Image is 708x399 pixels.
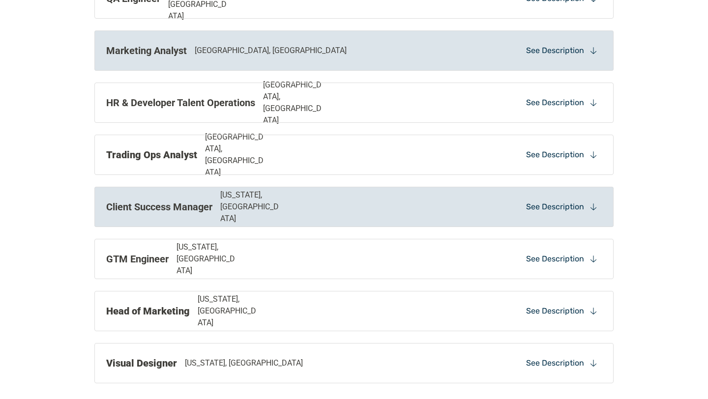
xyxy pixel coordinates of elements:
[205,131,267,178] p: [GEOGRAPHIC_DATA], [GEOGRAPHIC_DATA]
[263,79,325,126] p: [GEOGRAPHIC_DATA], [GEOGRAPHIC_DATA]
[106,199,212,214] p: Client Success Manager
[526,254,584,264] p: See Description
[185,357,303,369] p: [US_STATE], [GEOGRAPHIC_DATA]
[526,358,584,369] p: See Description
[526,306,584,316] p: See Description
[106,305,190,317] strong: Head of Marketing
[106,252,169,266] p: GTM Engineer
[106,149,197,161] strong: Trading Ops Analyst
[526,201,584,212] p: See Description
[106,95,255,110] p: HR & Developer Talent Operations
[526,97,584,108] p: See Description
[526,149,584,160] p: See Description
[526,45,584,56] p: See Description
[198,293,260,329] p: [US_STATE], [GEOGRAPHIC_DATA]
[195,45,347,57] p: [GEOGRAPHIC_DATA], [GEOGRAPHIC_DATA]
[106,357,177,369] strong: Visual Designer
[220,189,283,225] p: [US_STATE], [GEOGRAPHIC_DATA]
[177,241,239,277] p: [US_STATE], [GEOGRAPHIC_DATA]
[106,43,187,58] p: Marketing Analyst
